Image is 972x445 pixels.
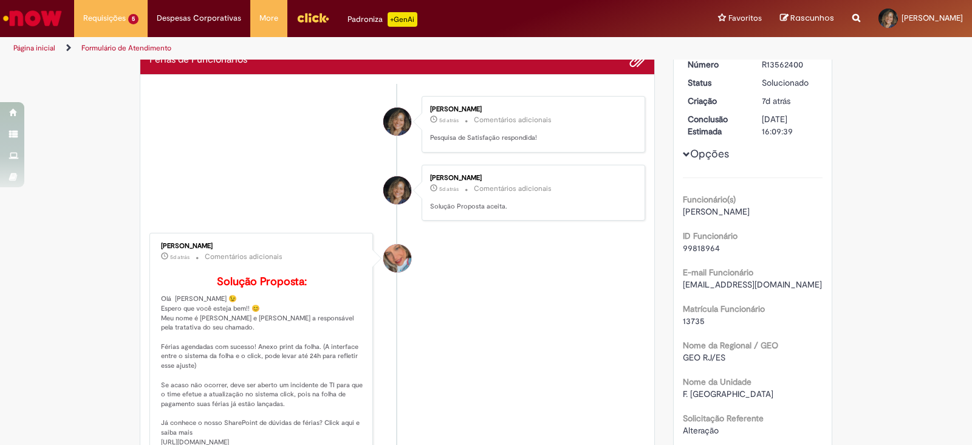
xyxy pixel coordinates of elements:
b: Funcionário(s) [683,194,736,205]
div: R13562400 [762,58,818,71]
div: Solucionado [762,77,818,89]
div: [PERSON_NAME] [161,243,363,250]
b: E-mail Funcionário [683,267,753,278]
small: Comentários adicionais [205,252,282,262]
span: Favoritos [728,12,762,24]
span: Requisições [83,12,126,24]
span: Alteração [683,425,719,436]
p: +GenAi [388,12,417,27]
span: [PERSON_NAME] [902,13,963,23]
time: 26/09/2025 10:48:04 [439,185,459,193]
ul: Trilhas de página [9,37,639,60]
time: 26/09/2025 10:48:47 [439,117,459,124]
dt: Número [679,58,753,71]
span: [EMAIL_ADDRESS][DOMAIN_NAME] [683,279,822,290]
span: F. [GEOGRAPHIC_DATA] [683,388,773,399]
span: 5 [128,14,139,24]
time: 24/09/2025 11:09:08 [762,95,790,106]
button: Adicionar anexos [629,52,645,68]
b: Nome da Regional / GEO [683,340,778,351]
span: 13735 [683,316,705,326]
div: Gabriele Maria Moniz Macedo [383,176,411,204]
b: ID Funcionário [683,230,738,241]
b: Nome da Unidade [683,376,751,387]
span: 5d atrás [439,117,459,124]
div: Jacqueline Andrade Galani [383,244,411,272]
a: Formulário de Atendimento [81,43,171,53]
p: Solução Proposta aceita. [430,202,632,212]
span: Despesas Corporativas [157,12,241,24]
dt: Status [679,77,753,89]
small: Comentários adicionais [474,184,552,194]
img: click_logo_yellow_360x200.png [296,9,329,27]
span: 5d atrás [170,254,190,261]
a: Rascunhos [780,13,834,24]
span: More [259,12,278,24]
span: 7d atrás [762,95,790,106]
div: [PERSON_NAME] [430,106,632,113]
b: Solicitação Referente [683,413,764,424]
span: Rascunhos [790,12,834,24]
div: [DATE] 16:09:39 [762,113,818,137]
span: [PERSON_NAME] [683,206,750,217]
h2: Férias de Funcionários Histórico de tíquete [149,55,247,66]
img: ServiceNow [1,6,64,30]
span: 5d atrás [439,185,459,193]
b: Matrícula Funcionário [683,303,765,314]
dt: Conclusão Estimada [679,113,753,137]
b: Solução Proposta: [217,275,307,289]
dt: Criação [679,95,753,107]
div: [PERSON_NAME] [430,174,632,182]
div: Gabriele Maria Moniz Macedo [383,108,411,136]
time: 26/09/2025 10:47:36 [170,254,190,261]
a: Página inicial [13,43,55,53]
span: GEO RJ/ES [683,352,725,363]
p: Pesquisa de Satisfação respondida! [430,133,632,143]
small: Comentários adicionais [474,115,552,125]
span: 99818964 [683,243,720,254]
div: 24/09/2025 11:09:08 [762,95,818,107]
div: Padroniza [347,12,417,27]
